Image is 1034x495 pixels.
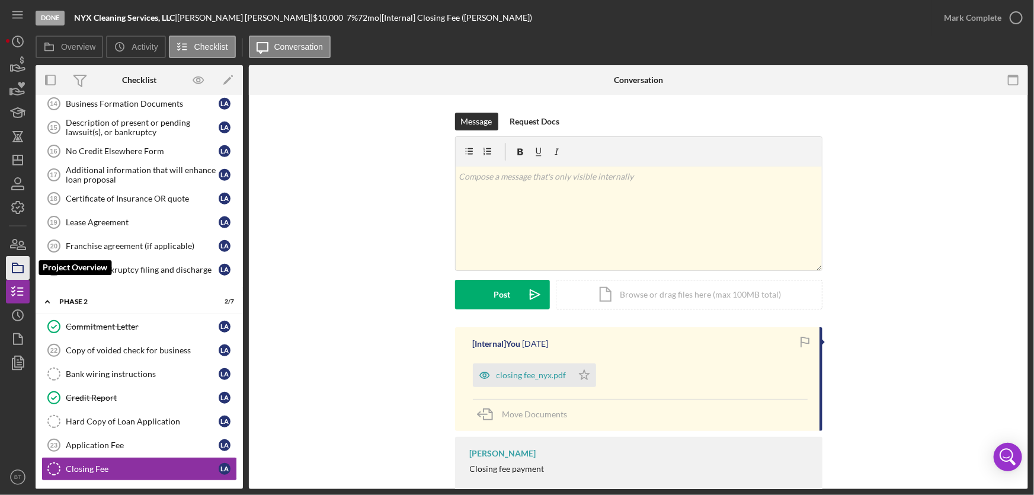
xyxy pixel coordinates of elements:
[213,298,234,305] div: 2 / 7
[6,465,30,489] button: BT
[41,210,237,234] a: 19Lease AgreementLA
[50,171,57,178] tspan: 17
[50,266,57,273] tspan: 21
[455,113,498,130] button: Message
[41,386,237,410] a: Credit ReportLA
[41,315,237,338] a: Commitment LetterLA
[994,443,1022,471] div: Open Intercom Messenger
[66,165,219,184] div: Additional information that will enhance loan proposal
[66,118,219,137] div: Description of present or pending lawsuit(s), or bankruptcy
[66,464,219,474] div: Closing Fee
[194,42,228,52] label: Checklist
[59,298,204,305] div: Phase 2
[41,433,237,457] a: 23Application FeeLA
[41,338,237,362] a: 22Copy of voided check for businessLA
[50,148,57,155] tspan: 16
[470,449,536,458] div: [PERSON_NAME]
[455,280,550,309] button: Post
[219,98,231,110] div: L A
[41,92,237,116] a: 14Business Formation DocumentsLA
[944,6,1001,30] div: Mark Complete
[249,36,331,58] button: Conversation
[523,339,549,349] time: 2023-10-10 12:35
[66,241,219,251] div: Franchise agreement (if applicable)
[470,464,545,474] div: Closing fee payment
[50,219,57,226] tspan: 19
[504,113,566,130] button: Request Docs
[177,13,313,23] div: [PERSON_NAME] [PERSON_NAME] |
[219,264,231,276] div: L A
[74,12,175,23] b: NYX Cleaning Services, LLC
[66,194,219,203] div: Certificate of Insurance OR quote
[473,363,596,387] button: closing fee_nyx.pdf
[219,216,231,228] div: L A
[66,417,219,426] div: Hard Copy of Loan Application
[50,242,57,250] tspan: 20
[347,13,358,23] div: 7 %
[473,339,521,349] div: [Internal] You
[510,113,560,130] div: Request Docs
[50,195,57,202] tspan: 18
[614,75,663,85] div: Conversation
[74,13,177,23] div: |
[219,439,231,451] div: L A
[66,322,219,331] div: Commitment Letter
[66,265,219,274] div: Copy of bankruptcy filing and discharge
[932,6,1028,30] button: Mark Complete
[41,187,237,210] a: 18Certificate of Insurance OR quoteLA
[122,75,156,85] div: Checklist
[358,13,379,23] div: 72 mo
[50,442,57,449] tspan: 23
[66,146,219,156] div: No Credit Elsewhere Form
[379,13,532,23] div: | [Internal] Closing Fee ([PERSON_NAME])
[41,258,237,282] a: 21Copy of bankruptcy filing and dischargeLA
[219,122,231,133] div: L A
[36,11,65,25] div: Done
[36,36,103,58] button: Overview
[41,139,237,163] a: 16No Credit Elsewhere FormLA
[219,145,231,157] div: L A
[66,346,219,355] div: Copy of voided check for business
[502,409,568,419] span: Move Documents
[274,42,324,52] label: Conversation
[219,240,231,252] div: L A
[66,440,219,450] div: Application Fee
[66,393,219,403] div: Credit Report
[461,113,492,130] div: Message
[41,116,237,139] a: 15Description of present or pending lawsuit(s), or bankruptcyLA
[66,369,219,379] div: Bank wiring instructions
[41,234,237,258] a: 20Franchise agreement (if applicable)LA
[494,280,511,309] div: Post
[497,371,566,380] div: closing fee_nyx.pdf
[41,457,237,481] a: Closing FeeLA
[169,36,236,58] button: Checklist
[219,368,231,380] div: L A
[219,321,231,333] div: L A
[219,463,231,475] div: L A
[50,347,57,354] tspan: 22
[14,474,21,481] text: BT
[41,410,237,433] a: Hard Copy of Loan ApplicationLA
[219,392,231,404] div: L A
[66,99,219,108] div: Business Formation Documents
[50,124,57,131] tspan: 15
[219,193,231,205] div: L A
[132,42,158,52] label: Activity
[219,344,231,356] div: L A
[106,36,165,58] button: Activity
[50,100,57,107] tspan: 14
[66,218,219,227] div: Lease Agreement
[219,416,231,427] div: L A
[61,42,95,52] label: Overview
[219,169,231,181] div: L A
[41,163,237,187] a: 17Additional information that will enhance loan proposalLA
[473,400,580,429] button: Move Documents
[313,13,347,23] div: $10,000
[41,362,237,386] a: Bank wiring instructionsLA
